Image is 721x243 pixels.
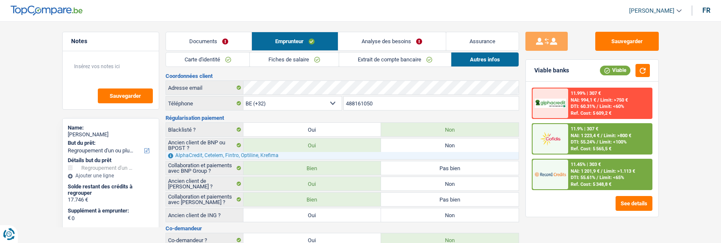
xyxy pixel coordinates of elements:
label: Oui [243,208,381,222]
label: Collaboration et paiements avec BNP Group ? [166,161,243,175]
span: / [597,175,598,180]
span: [PERSON_NAME] [629,7,674,14]
span: NAI: 1 201,9 € [571,168,599,174]
h3: Régularisation paiement [166,115,519,121]
a: Carte d'identité [166,52,250,66]
span: DTI: 60.31% [571,104,595,109]
a: Autres infos [451,52,519,66]
span: Limit: <60% [599,104,624,109]
img: Cofidis [535,131,566,146]
label: Oui [243,123,381,136]
a: Fiches de salaire [250,52,339,66]
label: Bien [243,193,381,206]
a: [PERSON_NAME] [622,4,682,18]
span: DTI: 55.24% [571,139,595,145]
h5: Notes [71,38,150,45]
div: [PERSON_NAME] [68,131,154,138]
img: TopCompare Logo [11,6,83,16]
div: Viable banks [534,67,569,74]
label: Oui [243,138,381,152]
span: DTI: 55.61% [571,175,595,180]
button: Sauvegarder [98,88,153,103]
label: Pas bien [381,161,519,175]
span: € [68,215,71,221]
div: Viable [600,66,630,75]
input: 401020304 [344,97,519,110]
span: / [601,133,602,138]
label: Adresse email [166,81,243,94]
a: Documents [166,32,251,50]
div: Ref. Cost: 5 609,2 € [571,110,611,116]
label: Ancien client de BNP ou BPOST ? [166,138,243,152]
a: Assurance [446,32,519,50]
a: Extrait de compte bancaire [339,52,451,66]
label: Blacklisté ? [166,123,243,136]
span: / [597,104,598,109]
div: Solde restant des crédits à regrouper [68,183,154,196]
label: Non [381,208,519,222]
label: Collaboration et paiements avec [PERSON_NAME] ? [166,193,243,206]
div: Ref. Cost: 5 565,5 € [571,146,611,152]
label: Montant du prêt: [68,226,152,233]
label: Ancien client de ING ? [166,208,243,222]
label: Téléphone [166,97,243,110]
label: Bien [243,161,381,175]
span: Limit: >1.113 € [604,168,635,174]
div: Name: [68,124,154,131]
span: / [597,97,599,103]
span: / [597,139,598,145]
span: NAI: 1 223,4 € [571,133,599,138]
span: Limit: <65% [599,175,624,180]
h3: Coordonnées client [166,73,519,79]
span: Limit: >800 € [604,133,631,138]
div: 11.45% | 303 € [571,162,601,167]
label: Non [381,138,519,152]
span: NAI: 994,1 € [571,97,596,103]
button: See details [616,196,652,211]
span: Sauvegarder [110,93,141,99]
span: Limit: >750 € [600,97,628,103]
label: Supplément à emprunter: [68,207,152,214]
span: Limit: <100% [599,139,627,145]
label: But du prêt: [68,140,152,146]
div: 11.9% | 307 € [571,126,598,132]
div: Détails but du prêt [68,157,154,164]
label: Pas bien [381,193,519,206]
span: / [601,168,602,174]
div: 11.99% | 307 € [571,91,601,96]
div: AlphaCredit, Cetelem, Fintro, Optiline, Krefima [166,152,519,159]
label: Non [381,177,519,191]
h3: Co-demandeur [166,226,519,231]
label: Non [381,123,519,136]
div: 17.746 € [68,196,154,203]
img: AlphaCredit [535,99,566,108]
img: Record Credits [535,166,566,182]
div: Ref. Cost: 5 348,8 € [571,182,611,187]
div: fr [702,6,710,14]
label: Ancien client de [PERSON_NAME] ? [166,177,243,191]
button: Sauvegarder [595,32,659,51]
div: Ajouter une ligne [68,173,154,179]
a: Analyse des besoins [338,32,445,50]
a: Emprunteur [252,32,338,50]
label: Oui [243,177,381,191]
